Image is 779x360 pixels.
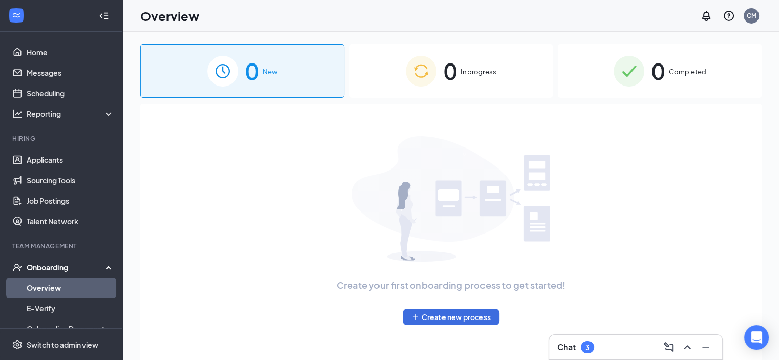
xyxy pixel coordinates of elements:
[681,341,693,353] svg: ChevronUp
[723,10,735,22] svg: QuestionInfo
[557,342,576,353] h3: Chat
[99,11,109,21] svg: Collapse
[27,62,114,83] a: Messages
[411,313,419,321] svg: Plus
[698,339,714,355] button: Minimize
[27,83,114,103] a: Scheduling
[669,67,706,77] span: Completed
[700,10,712,22] svg: Notifications
[661,339,677,355] button: ComposeMessage
[245,53,259,89] span: 0
[27,190,114,211] a: Job Postings
[11,10,22,20] svg: WorkstreamLogo
[12,134,112,143] div: Hiring
[12,340,23,350] svg: Settings
[12,242,112,250] div: Team Management
[744,325,769,350] div: Open Intercom Messenger
[585,343,589,352] div: 3
[444,53,457,89] span: 0
[140,7,199,25] h1: Overview
[263,67,277,77] span: New
[747,11,756,20] div: CM
[336,278,565,292] span: Create your first onboarding process to get started!
[403,309,499,325] button: PlusCreate new process
[27,319,114,339] a: Onboarding Documents
[27,211,114,231] a: Talent Network
[27,42,114,62] a: Home
[27,109,115,119] div: Reporting
[27,170,114,190] a: Sourcing Tools
[12,109,23,119] svg: Analysis
[461,67,496,77] span: In progress
[27,298,114,319] a: E-Verify
[27,150,114,170] a: Applicants
[700,341,712,353] svg: Minimize
[679,339,696,355] button: ChevronUp
[12,262,23,272] svg: UserCheck
[27,278,114,298] a: Overview
[27,340,98,350] div: Switch to admin view
[663,341,675,353] svg: ComposeMessage
[27,262,106,272] div: Onboarding
[651,53,665,89] span: 0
